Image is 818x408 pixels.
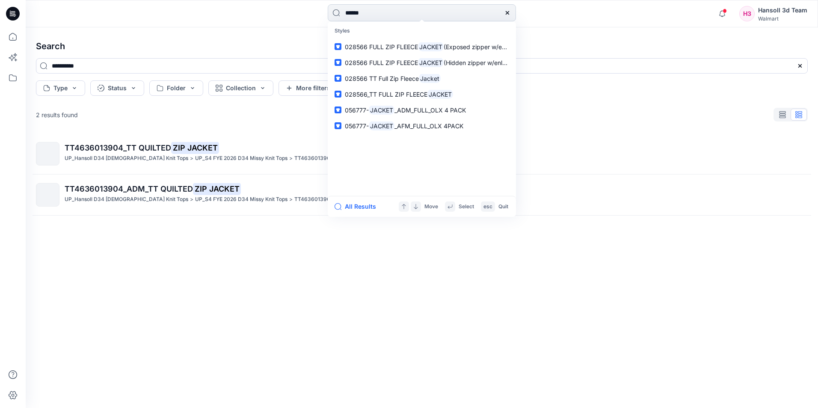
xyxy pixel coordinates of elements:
[65,184,193,193] span: TT4636013904_ADM_TT QUILTED
[190,195,193,204] p: >
[289,195,293,204] p: >
[208,80,273,96] button: Collection
[419,74,441,83] mark: Jacket
[345,106,369,114] span: 056777-
[90,80,144,96] button: Status
[193,183,241,195] mark: ZIP JACKET
[190,154,193,163] p: >
[444,43,543,50] span: (Exposed zipper w/enlarge pocket)
[444,59,539,66] span: (Hidden zipper w/enlarge pocket)
[329,86,514,102] a: 028566_TT FULL ZIP FLEECEJACKET
[36,110,78,119] p: 2 results found
[329,118,514,134] a: 056777-JACKET_AFM_FULL_OLX 4PACK
[345,43,418,50] span: 028566 FULL ZIP FLEECE
[294,195,397,204] p: TT4636013904_TT QUILTED ZIP JACKET
[459,202,474,211] p: Select
[369,105,394,115] mark: JACKET
[329,102,514,118] a: 056777-JACKET_ADM_FULL_OLX 4 PACK
[289,154,293,163] p: >
[345,91,427,98] span: 028566_TT FULL ZIP FLEECE
[65,154,188,163] p: UP_Hansoll D34 Ladies Knit Tops
[171,142,219,154] mark: ZIP JACKET
[418,42,444,52] mark: JACKET
[427,89,453,99] mark: JACKET
[335,201,382,212] button: All Results
[65,143,171,152] span: TT4636013904_TT QUILTED
[195,154,287,163] p: UP_S4 FYE 2026 D34 Missy Knit Tops
[394,122,463,130] span: _AFM_FULL_OLX 4PACK
[31,178,813,212] a: TT4636013904_ADM_TT QUILTEDZIP JACKETUP_Hansoll D34 [DEMOGRAPHIC_DATA] Knit Tops>UP_S4 FYE 2026 D...
[424,202,438,211] p: Move
[345,75,419,82] span: 028566 TT Full Zip Fleece
[29,34,815,58] h4: Search
[36,80,85,96] button: Type
[329,39,514,55] a: 028566 FULL ZIP FLEECEJACKET(Exposed zipper w/enlarge pocket)
[758,5,807,15] div: Hansoll 3d Team
[31,137,813,171] a: TT4636013904_TT QUILTEDZIP JACKETUP_Hansoll D34 [DEMOGRAPHIC_DATA] Knit Tops>UP_S4 FYE 2026 D34 M...
[329,55,514,71] a: 028566 FULL ZIP FLEECEJACKET(Hidden zipper w/enlarge pocket)
[394,106,466,114] span: _ADM_FULL_OLX 4 PACK
[739,6,755,21] div: H3
[758,15,807,22] div: Walmart
[418,58,444,68] mark: JACKET
[329,71,514,86] a: 028566 TT Full Zip FleeceJacket
[329,23,514,39] p: Styles
[279,80,338,96] button: More filters
[483,202,492,211] p: esc
[294,154,397,163] p: TT4636013904_TT QUILTED ZIP JACKET
[369,121,394,131] mark: JACKET
[345,122,369,130] span: 056777-
[65,195,188,204] p: UP_Hansoll D34 Ladies Knit Tops
[345,59,418,66] span: 028566 FULL ZIP FLEECE
[498,202,508,211] p: Quit
[149,80,203,96] button: Folder
[195,195,287,204] p: UP_S4 FYE 2026 D34 Missy Knit Tops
